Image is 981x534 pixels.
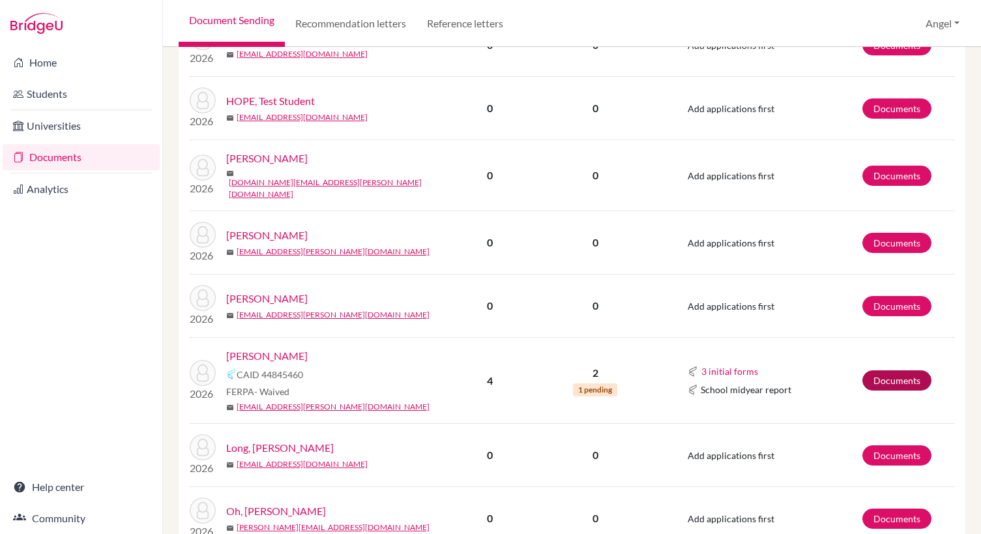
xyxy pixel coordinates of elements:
span: mail [226,114,234,122]
span: mail [226,170,234,177]
img: Lee, Seung Yeon [190,222,216,248]
span: mail [226,248,234,256]
p: 2026 [190,311,216,327]
b: 0 [487,299,493,312]
p: 2026 [190,113,216,129]
a: Documents [862,233,931,253]
a: Students [3,81,160,107]
span: Add applications first [688,103,774,114]
a: [EMAIL_ADDRESS][DOMAIN_NAME] [237,48,368,60]
a: [PERSON_NAME] [226,348,308,364]
span: School midyear report [701,383,791,396]
span: mail [226,461,234,469]
p: 0 [535,168,656,183]
span: mail [226,524,234,532]
a: Analytics [3,176,160,202]
img: Oh, Julia [190,497,216,524]
a: HOPE, Test Student [226,93,315,109]
a: Documents [3,144,160,170]
img: HOPE, Test Student [190,87,216,113]
span: Add applications first [688,237,774,248]
a: [EMAIL_ADDRESS][DOMAIN_NAME] [237,458,368,470]
a: [EMAIL_ADDRESS][PERSON_NAME][DOMAIN_NAME] [237,401,430,413]
a: Home [3,50,160,76]
span: CAID 44845460 [237,368,303,381]
b: 0 [487,236,493,248]
p: 0 [535,298,656,314]
p: 2026 [190,50,216,66]
a: [EMAIL_ADDRESS][DOMAIN_NAME] [237,111,368,123]
p: 2026 [190,386,216,402]
img: Kim, Harin [190,155,216,181]
img: Common App logo [688,366,698,377]
p: 2026 [190,248,216,263]
p: 0 [535,235,656,250]
span: Add applications first [688,170,774,181]
span: Add applications first [688,513,774,524]
a: Community [3,505,160,531]
a: [PERSON_NAME] [226,228,308,243]
span: - Waived [254,386,289,397]
a: [PERSON_NAME] [226,291,308,306]
a: [PERSON_NAME][EMAIL_ADDRESS][DOMAIN_NAME] [237,522,430,533]
p: 2 [535,365,656,381]
a: Long, [PERSON_NAME] [226,440,334,456]
img: Common App logo [688,385,698,395]
img: Bridge-U [10,13,63,34]
span: mail [226,312,234,319]
a: Documents [862,509,931,529]
button: 3 initial forms [701,364,759,379]
img: Common App logo [226,369,237,379]
a: [EMAIL_ADDRESS][PERSON_NAME][DOMAIN_NAME] [237,309,430,321]
img: Lee, Yena [190,285,216,311]
img: Lee, Ezariah [190,360,216,386]
a: [PERSON_NAME] [226,151,308,166]
a: Documents [862,296,931,316]
b: 0 [487,512,493,524]
a: [EMAIL_ADDRESS][PERSON_NAME][DOMAIN_NAME] [237,246,430,258]
span: 1 pending [573,383,617,396]
p: 0 [535,447,656,463]
img: Long, Tep Norren [190,434,216,460]
a: Universities [3,113,160,139]
p: 2026 [190,460,216,476]
a: Help center [3,474,160,500]
span: mail [226,404,234,411]
b: 0 [487,169,493,181]
p: 0 [535,511,656,526]
b: 0 [487,102,493,114]
span: mail [226,51,234,59]
a: Documents [862,98,931,119]
a: Oh, [PERSON_NAME] [226,503,326,519]
button: Angel [920,11,965,36]
a: Documents [862,445,931,466]
p: 2026 [190,181,216,196]
b: 0 [487,449,493,461]
span: FERPA [226,385,289,398]
a: Documents [862,166,931,186]
b: 4 [487,374,493,387]
p: 0 [535,100,656,116]
span: Add applications first [688,301,774,312]
a: [DOMAIN_NAME][EMAIL_ADDRESS][PERSON_NAME][DOMAIN_NAME] [229,177,455,200]
a: Documents [862,370,931,391]
span: Add applications first [688,450,774,461]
